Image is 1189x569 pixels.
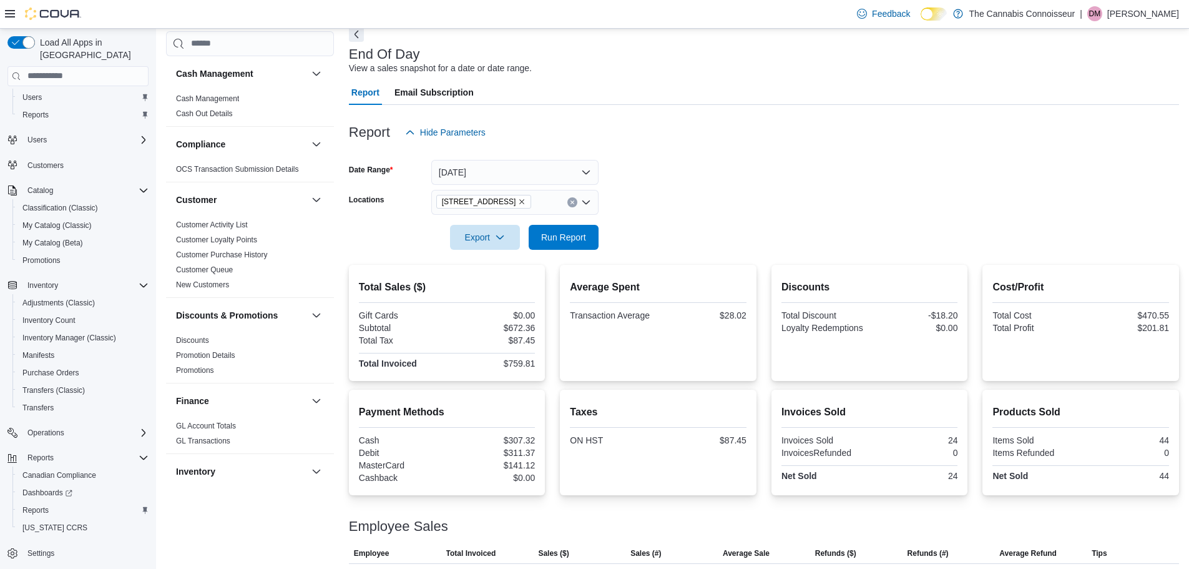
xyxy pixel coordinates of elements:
span: Promotions [17,253,149,268]
span: Customers [27,161,64,171]
h3: Report [349,125,390,140]
h3: Finance [176,395,209,407]
span: Canadian Compliance [17,468,149,483]
div: Gift Cards [359,310,444,320]
span: Transfers [17,400,149,415]
div: Items Sold [992,435,1078,445]
button: Compliance [309,137,324,152]
span: Manifests [22,350,54,360]
span: Users [27,135,47,145]
div: InvoicesRefunded [781,448,867,458]
a: Discounts [176,336,209,345]
a: Promotions [176,366,214,375]
span: Operations [27,428,64,438]
button: Inventory Manager (Classic) [12,329,154,347]
span: Promotion Details [176,350,235,360]
button: Inventory [309,464,324,479]
a: Canadian Compliance [17,468,101,483]
span: Feedback [872,7,910,20]
span: [STREET_ADDRESS] [442,195,516,208]
button: Catalog [22,183,58,198]
div: $0.00 [449,310,535,320]
div: Compliance [166,162,334,182]
a: Reports [17,503,54,518]
button: Discounts & Promotions [309,308,324,323]
span: Cash Out Details [176,109,233,119]
h3: Customer [176,194,217,206]
span: Inventory [27,280,58,290]
button: Manifests [12,347,154,364]
span: Classification (Classic) [17,200,149,215]
button: Customer [309,192,324,207]
a: Dashboards [12,484,154,502]
span: Canadian Compliance [22,470,96,480]
div: 24 [872,435,957,445]
span: Reports [17,503,149,518]
span: Average Sale [723,548,770,558]
input: Dark Mode [921,7,947,21]
div: $0.00 [449,473,535,483]
span: Purchase Orders [22,368,79,378]
span: OCS Transaction Submission Details [176,164,299,174]
a: [US_STATE] CCRS [17,520,92,535]
span: Users [22,92,42,102]
button: Hide Parameters [400,120,491,145]
a: Settings [22,546,59,561]
a: Adjustments (Classic) [17,295,100,310]
span: Reports [17,107,149,122]
div: $141.12 [449,460,535,470]
button: Transfers (Classic) [12,382,154,399]
button: Inventory [2,277,154,294]
a: GL Transactions [176,437,230,445]
div: ON HST [570,435,655,445]
span: Transfers [22,403,54,413]
button: Cash Management [309,66,324,81]
div: $87.45 [449,335,535,345]
button: Catalog [2,182,154,199]
div: Invoices Sold [781,435,867,445]
span: Sales (#) [630,548,661,558]
span: Reports [22,110,49,120]
span: Employee [354,548,389,558]
h2: Invoices Sold [781,405,958,420]
p: The Cannabis Connoisseur [969,6,1075,21]
h3: Inventory [176,465,215,478]
span: Inventory Manager (Classic) [22,333,116,343]
strong: Net Sold [781,471,817,481]
span: Tips [1092,548,1107,558]
p: | [1080,6,1082,21]
span: Promotions [176,365,214,375]
button: Inventory [176,465,306,478]
button: Finance [309,393,324,408]
button: Users [2,131,154,149]
span: 99 King St. [436,195,532,209]
span: Inventory Manager (Classic) [17,330,149,345]
span: Users [17,90,149,105]
button: Reports [12,106,154,124]
button: Reports [22,450,59,465]
div: $201.81 [1084,323,1169,333]
span: [US_STATE] CCRS [22,523,87,533]
span: My Catalog (Beta) [22,238,83,248]
h2: Cost/Profit [992,280,1169,295]
span: Adjustments (Classic) [22,298,95,308]
h2: Taxes [570,405,746,420]
h2: Products Sold [992,405,1169,420]
img: Cova [25,7,81,20]
span: Refunds ($) [815,548,856,558]
div: 44 [1084,435,1169,445]
div: $28.02 [661,310,746,320]
div: Cashback [359,473,444,483]
span: Reports [22,450,149,465]
a: Customers [22,158,69,173]
span: Catalog [27,186,53,195]
span: Manifests [17,348,149,363]
div: -$18.20 [872,310,957,320]
button: Discounts & Promotions [176,309,306,322]
div: $0.00 [872,323,957,333]
button: Adjustments (Classic) [12,294,154,312]
span: GL Account Totals [176,421,236,431]
div: Subtotal [359,323,444,333]
p: [PERSON_NAME] [1107,6,1179,21]
button: [DATE] [431,160,599,185]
